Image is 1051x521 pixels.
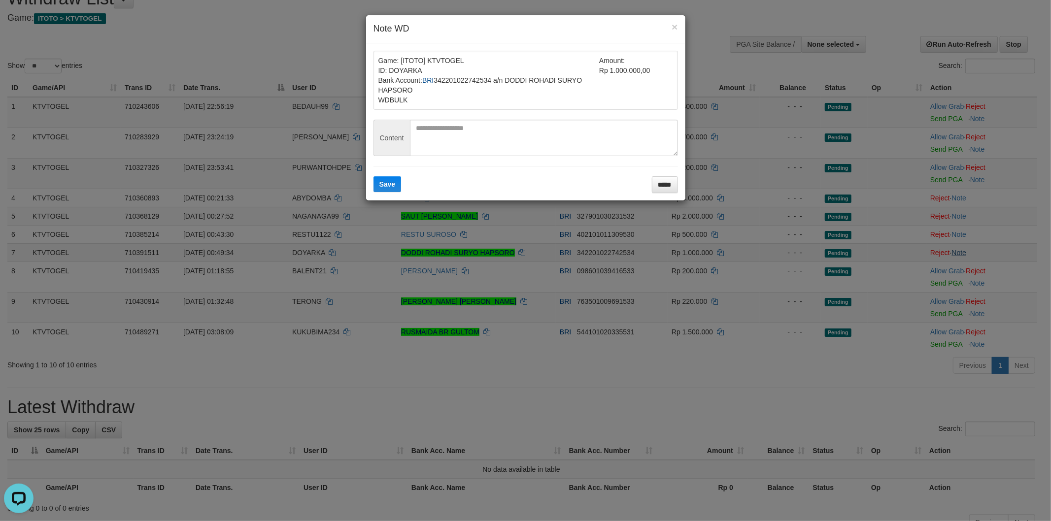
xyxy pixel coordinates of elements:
[379,180,396,188] span: Save
[373,176,402,192] button: Save
[599,56,673,105] td: Amount: Rp 1.000.000,00
[4,4,34,33] button: Open LiveChat chat widget
[373,23,678,35] h4: Note WD
[672,22,678,32] button: ×
[422,76,434,84] span: BRI
[373,120,410,156] span: Content
[378,56,600,105] td: Game: [ITOTO] KTVTOGEL ID: DOYARKA Bank Account: 342201022742534 a/n DODDI ROHADI SURYO HAPSORO W...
